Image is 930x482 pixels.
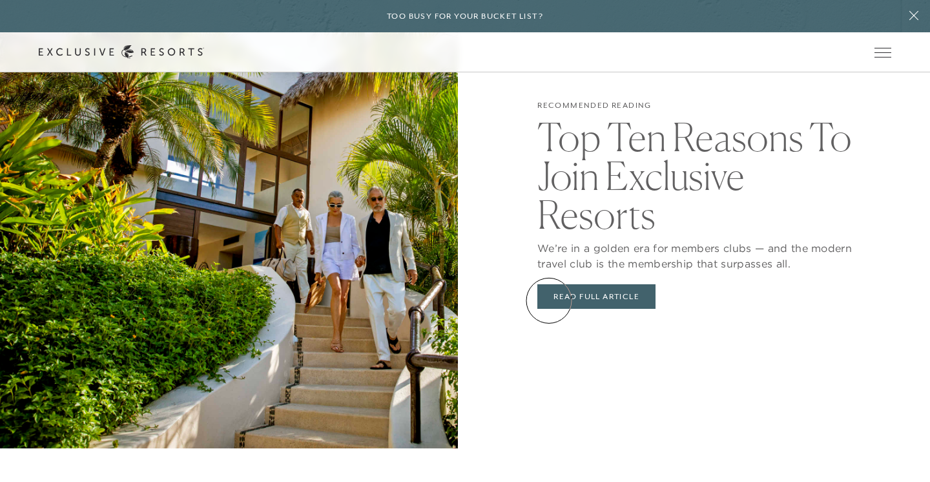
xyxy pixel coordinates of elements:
p: We’re in a golden era for members clubs — and the modern travel club is the membership that surpa... [537,234,864,271]
a: Read Full Article [537,284,656,309]
h6: Recommended Reading [537,100,864,112]
button: Open navigation [874,48,891,57]
h2: Top Ten Reasons To Join Exclusive Resorts [537,111,864,234]
h6: Too busy for your bucket list? [387,10,543,23]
